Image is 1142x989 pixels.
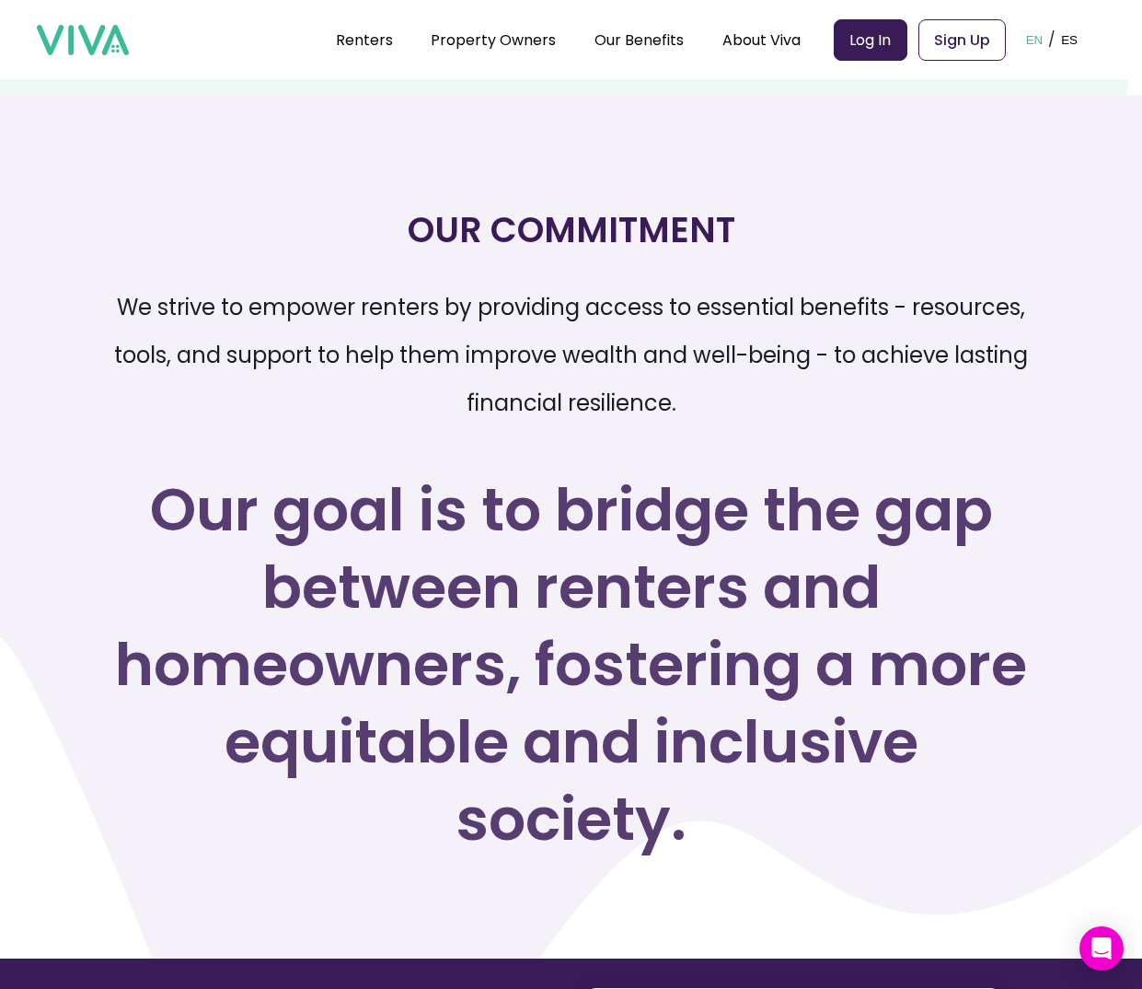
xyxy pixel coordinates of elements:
[834,19,907,61] a: Log In
[594,17,684,63] div: Our Benefits
[336,29,393,51] a: Renters
[1021,11,1049,68] button: EN
[110,284,1032,427] p: We strive to empower renters by providing access to essential benefits - resources, tools, and su...
[722,17,801,63] div: About Viva
[110,471,1032,858] h3: Our goal is to bridge the gap between renters and homeowners, fostering a more equitable and incl...
[431,29,556,51] a: Property Owners
[1048,26,1055,53] p: /
[1055,11,1083,68] button: ES
[918,19,1006,61] a: Sign Up
[110,206,1032,254] h2: Our Commitment
[1079,926,1124,971] div: Open Intercom Messenger
[37,25,129,56] img: viva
